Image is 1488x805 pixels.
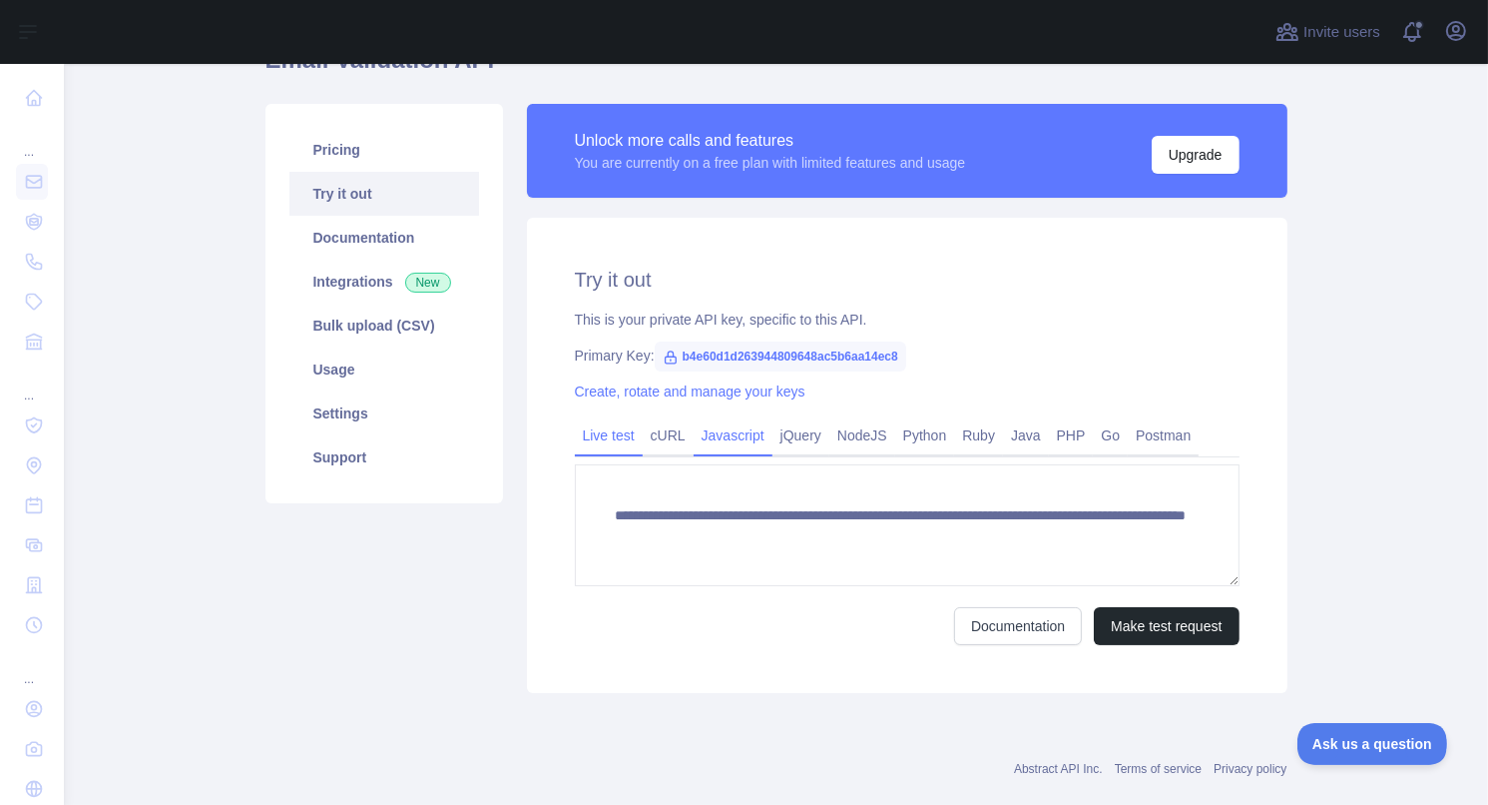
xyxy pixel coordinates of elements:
div: Primary Key: [575,346,1240,366]
a: Live test [575,419,643,451]
button: Make test request [1094,607,1239,645]
div: You are currently on a free plan with limited features and usage [575,153,966,173]
button: Invite users [1271,16,1384,48]
div: This is your private API key, specific to this API. [575,310,1240,330]
a: Java [1003,419,1049,451]
div: Unlock more calls and features [575,129,966,153]
a: Try it out [289,172,479,216]
span: New [405,273,451,293]
a: jQuery [772,419,829,451]
h1: Email Validation API [265,44,1287,92]
div: ... [16,120,48,160]
a: Javascript [694,419,772,451]
div: ... [16,364,48,403]
a: Abstract API Inc. [1014,762,1103,776]
a: Postman [1128,419,1199,451]
a: Privacy policy [1214,762,1286,776]
span: Invite users [1303,21,1380,44]
iframe: Toggle Customer Support [1297,723,1448,765]
a: Pricing [289,128,479,172]
a: Go [1093,419,1128,451]
a: PHP [1049,419,1094,451]
a: Usage [289,348,479,392]
a: Bulk upload (CSV) [289,304,479,348]
a: Documentation [954,607,1082,645]
a: Terms of service [1115,762,1202,776]
span: b4e60d1d263944809648ac5b6aa14ec8 [655,342,906,372]
a: Ruby [954,419,1003,451]
a: NodeJS [829,419,895,451]
h2: Try it out [575,266,1240,294]
a: Documentation [289,216,479,260]
a: Support [289,435,479,479]
a: Python [895,419,955,451]
a: cURL [643,419,694,451]
a: Integrations New [289,260,479,304]
button: Upgrade [1152,136,1240,174]
div: ... [16,647,48,687]
a: Settings [289,392,479,435]
a: Create, rotate and manage your keys [575,384,805,400]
